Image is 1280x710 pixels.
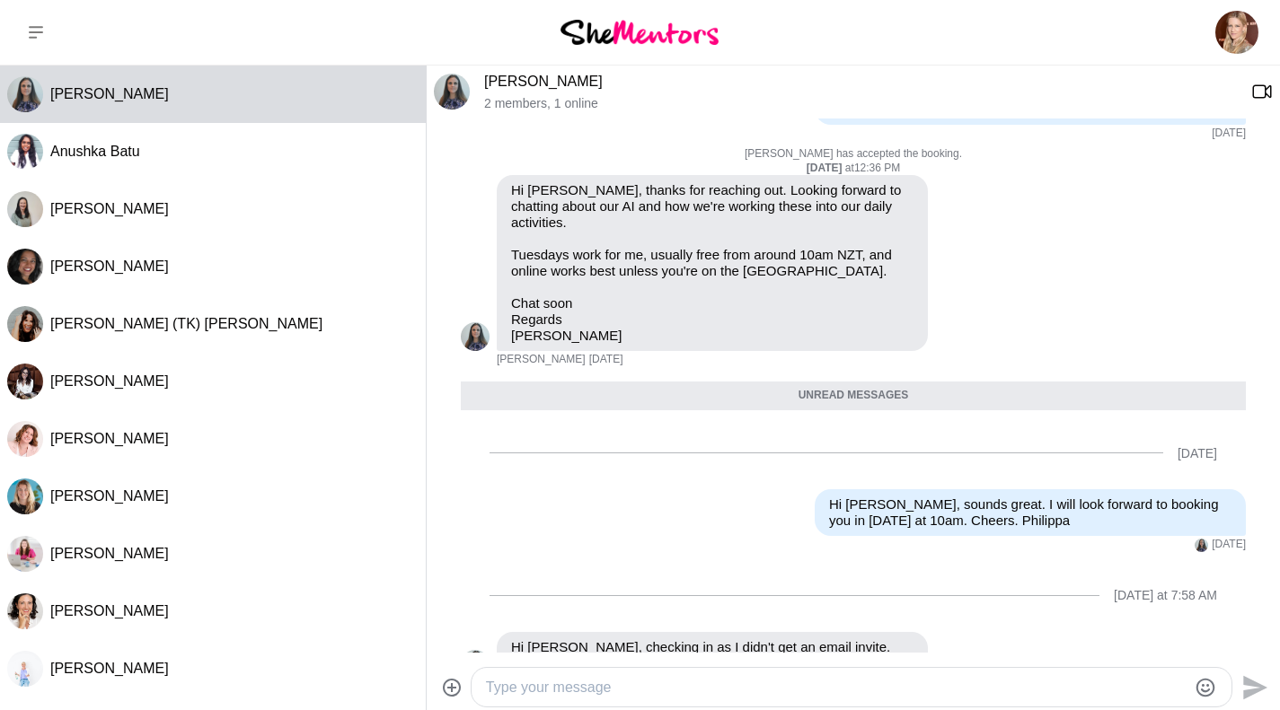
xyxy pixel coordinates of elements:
span: [PERSON_NAME] [50,201,169,216]
div: Fiona Spink [7,191,43,227]
img: A [7,593,43,629]
img: F [7,191,43,227]
div: Melissa Fato [7,364,43,399]
img: M [7,364,43,399]
span: [PERSON_NAME] [50,488,169,504]
img: A [434,74,470,110]
span: [PERSON_NAME] [50,431,169,446]
div: Amanda Greenman [7,421,43,457]
div: Alison Renwick [7,76,43,112]
span: [PERSON_NAME] [50,661,169,676]
div: Alison Renwick [434,74,470,110]
p: 2 members , 1 online [484,96,1237,111]
div: Unread messages [461,381,1246,410]
div: Alison Renwick [1195,539,1208,552]
div: Melinda Mifsud [7,651,43,687]
button: Emoji picker [1195,677,1216,698]
span: [PERSON_NAME] [497,353,586,367]
span: Anushka Batu [50,144,140,159]
div: [DATE] [1178,446,1217,461]
time: 2025-08-18T00:39:51.531Z [589,353,623,367]
span: [PERSON_NAME] [50,259,169,274]
time: 2025-08-17T22:25:10.837Z [1212,127,1246,141]
img: M [7,651,43,687]
img: She Mentors Logo [561,20,719,44]
img: A [461,322,490,351]
img: R [7,536,43,572]
img: A [7,421,43,457]
img: D [7,249,43,285]
span: [PERSON_NAME] [50,603,169,618]
div: Rebecca Cofrancesco [7,536,43,572]
time: 2025-08-24T22:50:04.073Z [1212,538,1246,552]
p: Chat soon Regards [PERSON_NAME] [511,295,914,344]
button: Send [1232,667,1273,707]
span: [PERSON_NAME] [50,373,169,389]
img: T [7,306,43,342]
span: [PERSON_NAME] [50,86,169,101]
p: Tuesdays work for me, usually free from around 10am NZT, and online works best unless you're on t... [511,247,914,279]
div: Anushka Batu [7,134,43,170]
div: Alison Renwick [461,322,490,351]
span: [PERSON_NAME] [50,546,169,561]
strong: [DATE] [807,162,845,174]
img: A [1195,539,1208,552]
div: Charlie [7,478,43,514]
p: [PERSON_NAME] has accepted the booking. [461,147,1246,162]
img: A [7,134,43,170]
p: Hi [PERSON_NAME], sounds great. I will look forward to booking you in [DATE] at 10am. Cheers. Phi... [829,496,1231,529]
div: Taliah-Kate (TK) Byron [7,306,43,342]
img: A [461,650,490,679]
img: Philippa Sutherland [1215,11,1258,54]
p: Hi [PERSON_NAME], checking in as I didn't get an email invite. Did you have another time that wor... [511,639,914,671]
div: at 12:36 PM [461,162,1246,176]
span: [PERSON_NAME] (TK) [PERSON_NAME] [50,316,322,331]
a: [PERSON_NAME] [484,74,603,89]
div: Amanda Trenfield [7,593,43,629]
p: Hi [PERSON_NAME], thanks for reaching out. Looking forward to chatting about our AI and how we're... [511,182,914,231]
textarea: Type your message [486,677,1187,698]
div: Dina Cooper [7,249,43,285]
img: C [7,478,43,514]
div: Alison Renwick [461,650,490,679]
img: A [7,76,43,112]
div: [DATE] at 7:58 AM [1114,588,1217,603]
